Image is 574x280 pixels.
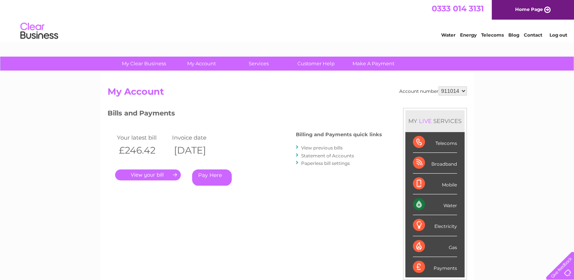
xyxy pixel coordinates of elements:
[285,57,347,71] a: Customer Help
[170,132,225,143] td: Invoice date
[508,32,519,38] a: Blog
[417,117,433,125] div: LIVE
[399,86,467,95] div: Account number
[170,57,232,71] a: My Account
[413,153,457,174] div: Broadband
[413,194,457,215] div: Water
[296,132,382,137] h4: Billing and Payments quick links
[20,20,58,43] img: logo.png
[301,145,343,151] a: View previous bills
[115,169,181,180] a: .
[413,215,457,236] div: Electricity
[301,153,354,158] a: Statement of Accounts
[108,86,467,101] h2: My Account
[524,32,542,38] a: Contact
[228,57,290,71] a: Services
[549,32,567,38] a: Log out
[170,143,225,158] th: [DATE]
[413,257,457,277] div: Payments
[413,236,457,257] div: Gas
[481,32,504,38] a: Telecoms
[441,32,456,38] a: Water
[301,160,350,166] a: Paperless bill settings
[192,169,232,186] a: Pay Here
[460,32,477,38] a: Energy
[405,110,465,132] div: MY SERVICES
[115,143,170,158] th: £246.42
[342,57,405,71] a: Make A Payment
[413,174,457,194] div: Mobile
[413,132,457,153] div: Telecoms
[115,132,170,143] td: Your latest bill
[113,57,175,71] a: My Clear Business
[432,4,484,13] a: 0333 014 3131
[109,4,466,37] div: Clear Business is a trading name of Verastar Limited (registered in [GEOGRAPHIC_DATA] No. 3667643...
[108,108,382,121] h3: Bills and Payments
